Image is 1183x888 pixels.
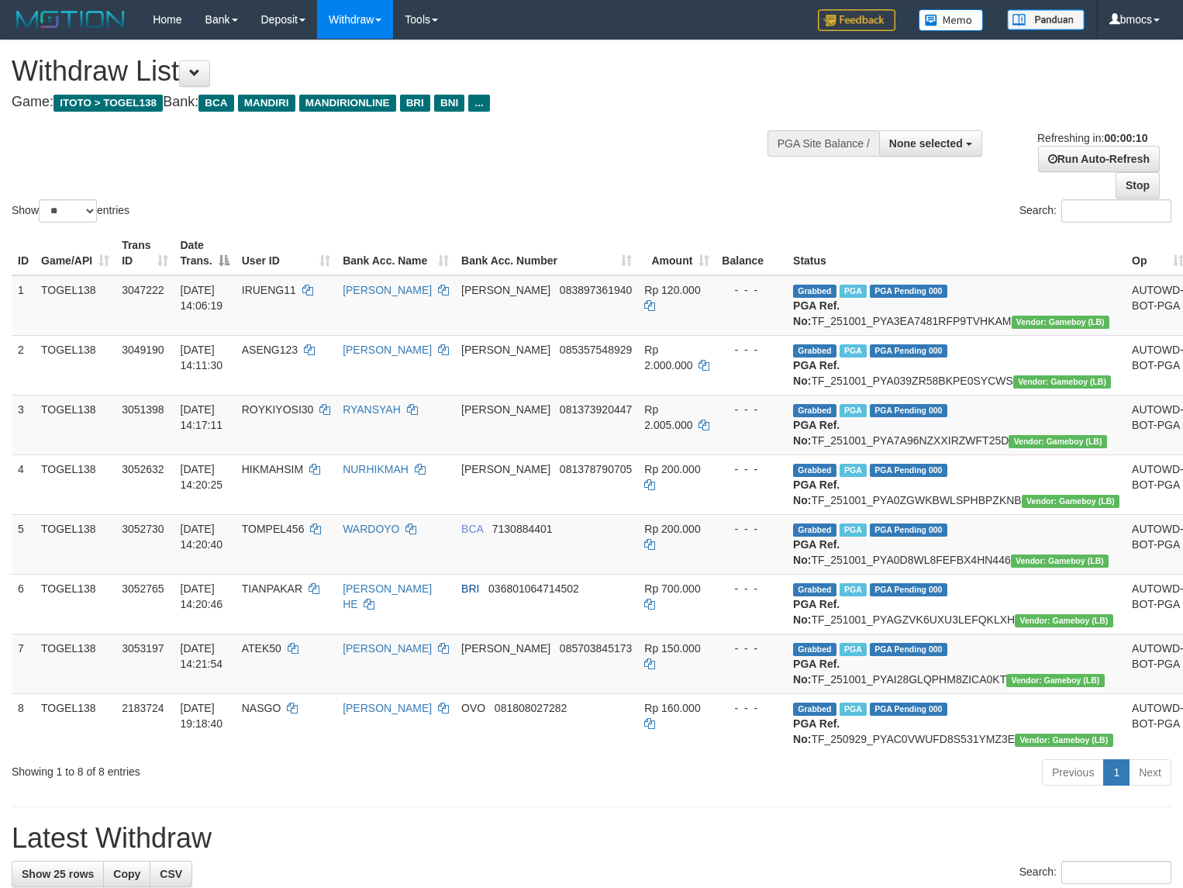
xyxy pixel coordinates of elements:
th: ID [12,231,35,275]
div: - - - [722,641,781,656]
h1: Withdraw List [12,56,773,87]
img: Feedback.jpg [818,9,895,31]
span: Grabbed [793,523,836,537]
span: Marked by bmocs [840,583,867,596]
label: Search: [1019,861,1171,884]
a: CSV [150,861,192,887]
th: Date Trans.: activate to sort column descending [174,231,236,275]
span: [DATE] 14:20:40 [181,523,223,551]
th: Bank Acc. Number: activate to sort column ascending [455,231,638,275]
span: Copy 081378790705 to clipboard [560,463,632,475]
th: Trans ID: activate to sort column ascending [116,231,174,275]
th: Game/API: activate to sort column ascending [35,231,116,275]
a: [PERSON_NAME] [343,702,432,714]
span: MANDIRI [238,95,295,112]
td: 5 [12,514,35,574]
span: Copy 081373920447 to clipboard [560,403,632,416]
span: Vendor URL: https://dashboard.q2checkout.com/secure [1015,614,1112,627]
b: PGA Ref. No: [793,538,840,566]
div: - - - [722,461,781,477]
td: TF_251001_PYAI28GLQPHM8ZICA0KT [787,634,1126,693]
span: Vendor URL: https://dashboard.q2checkout.com/secure [1011,555,1109,568]
b: PGA Ref. No: [793,717,840,745]
span: Copy 085703845173 to clipboard [560,642,632,655]
a: [PERSON_NAME] [343,284,432,296]
span: PGA Pending [870,643,947,656]
span: Show 25 rows [22,868,94,880]
span: [DATE] 14:21:54 [181,642,223,670]
th: Amount: activate to sort column ascending [638,231,716,275]
b: PGA Ref. No: [793,658,840,686]
td: TF_250929_PYAC0VWUFD8S531YMZ3E [787,693,1126,753]
div: - - - [722,402,781,417]
span: [PERSON_NAME] [461,642,550,655]
td: 6 [12,574,35,634]
span: [DATE] 14:20:25 [181,463,223,491]
b: PGA Ref. No: [793,419,840,447]
label: Search: [1019,199,1171,223]
td: TOGEL138 [35,395,116,454]
span: ... [468,95,489,112]
span: Grabbed [793,344,836,358]
span: Copy 7130884401 to clipboard [492,523,553,535]
a: WARDOYO [343,523,399,535]
div: - - - [722,581,781,596]
div: PGA Site Balance / [767,130,879,157]
span: 3047222 [122,284,164,296]
span: [DATE] 14:20:46 [181,582,223,610]
a: Stop [1116,172,1160,199]
span: Vendor URL: https://dashboard.q2checkout.com/secure [1013,375,1111,389]
img: panduan.png [1007,9,1085,30]
span: Vendor URL: https://dashboard.q2checkout.com/secure [1006,674,1104,687]
span: Grabbed [793,583,836,596]
span: [DATE] 14:11:30 [181,344,223,371]
label: Show entries [12,199,129,223]
span: Rp 2.000.000 [644,344,692,371]
a: RYANSYAH [343,403,401,416]
span: Refreshing in: [1037,132,1147,144]
span: [PERSON_NAME] [461,403,550,416]
span: TIANPAKAR [242,582,302,595]
input: Search: [1061,199,1171,223]
td: TOGEL138 [35,514,116,574]
span: Vendor URL: https://dashboard.q2checkout.com/secure [1015,734,1112,747]
span: Copy 085357548929 to clipboard [560,344,632,356]
span: Vendor URL: https://dashboard.q2checkout.com/secure [1022,495,1119,508]
td: TOGEL138 [35,275,116,336]
span: Grabbed [793,464,836,477]
span: Rp 160.000 [644,702,700,714]
a: [PERSON_NAME] HE [343,582,432,610]
td: TOGEL138 [35,634,116,693]
span: None selected [889,137,963,150]
span: 3049190 [122,344,164,356]
span: PGA Pending [870,344,947,358]
span: Vendor URL: https://dashboard.q2checkout.com/secure [1012,316,1109,329]
div: - - - [722,700,781,716]
span: HIKMAHSIM [242,463,303,475]
span: 2183724 [122,702,164,714]
span: BNI [434,95,464,112]
span: PGA Pending [870,583,947,596]
span: PGA Pending [870,464,947,477]
span: PGA Pending [870,703,947,716]
td: 4 [12,454,35,514]
span: PGA Pending [870,404,947,417]
span: [PERSON_NAME] [461,344,550,356]
span: Copy 036801064714502 to clipboard [488,582,579,595]
span: Copy [113,868,140,880]
span: [DATE] 19:18:40 [181,702,223,730]
div: - - - [722,282,781,298]
span: Copy 083897361940 to clipboard [560,284,632,296]
a: 1 [1103,759,1130,786]
span: Grabbed [793,643,836,656]
span: Vendor URL: https://dashboard.q2checkout.com/secure [1009,435,1106,448]
span: ASENG123 [242,344,298,356]
span: MANDIRIONLINE [299,95,396,112]
span: Grabbed [793,285,836,298]
a: [PERSON_NAME] [343,642,432,655]
td: TOGEL138 [35,693,116,753]
a: Previous [1042,759,1104,786]
input: Search: [1061,861,1171,884]
td: TF_251001_PYA039ZR58BKPE0SYCWS [787,335,1126,395]
span: Grabbed [793,703,836,716]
